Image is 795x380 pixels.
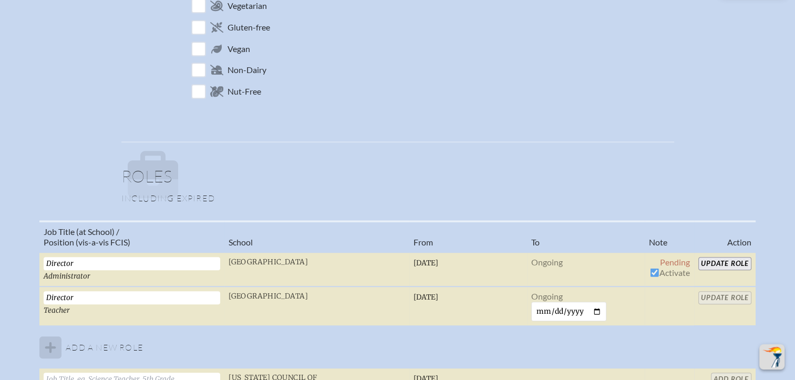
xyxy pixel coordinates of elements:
h1: Roles [121,168,674,193]
span: Ongoing [531,257,563,267]
span: Ongoing [531,291,563,301]
span: Non-Dairy [228,65,266,75]
span: [DATE] [414,259,438,268]
span: [GEOGRAPHIC_DATA] [229,292,308,301]
span: Teacher [44,306,70,315]
span: Nut-Free [228,86,261,97]
th: From [409,221,527,252]
span: Activate [649,268,690,278]
span: [DATE] [414,293,438,302]
span: Vegetarian [228,1,267,11]
span: Administrator [44,272,90,281]
th: School [224,221,409,252]
span: Pending [660,257,690,267]
button: Scroll Top [759,344,784,369]
th: Action [694,221,756,252]
input: Eg, Science Teacher, 5th Grade [44,257,220,270]
span: Gluten-free [228,22,270,33]
input: Update Role [698,257,751,270]
th: Job Title (at School) / Position (vis-a-vis FCIS) [39,221,224,252]
span: Vegan [228,44,250,54]
img: To the top [761,346,782,367]
span: [GEOGRAPHIC_DATA] [229,258,308,266]
th: To [527,221,645,252]
input: Eg, Science Teacher, 5th Grade [44,291,220,304]
th: Note [645,221,694,252]
p: Including expired [121,193,674,203]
